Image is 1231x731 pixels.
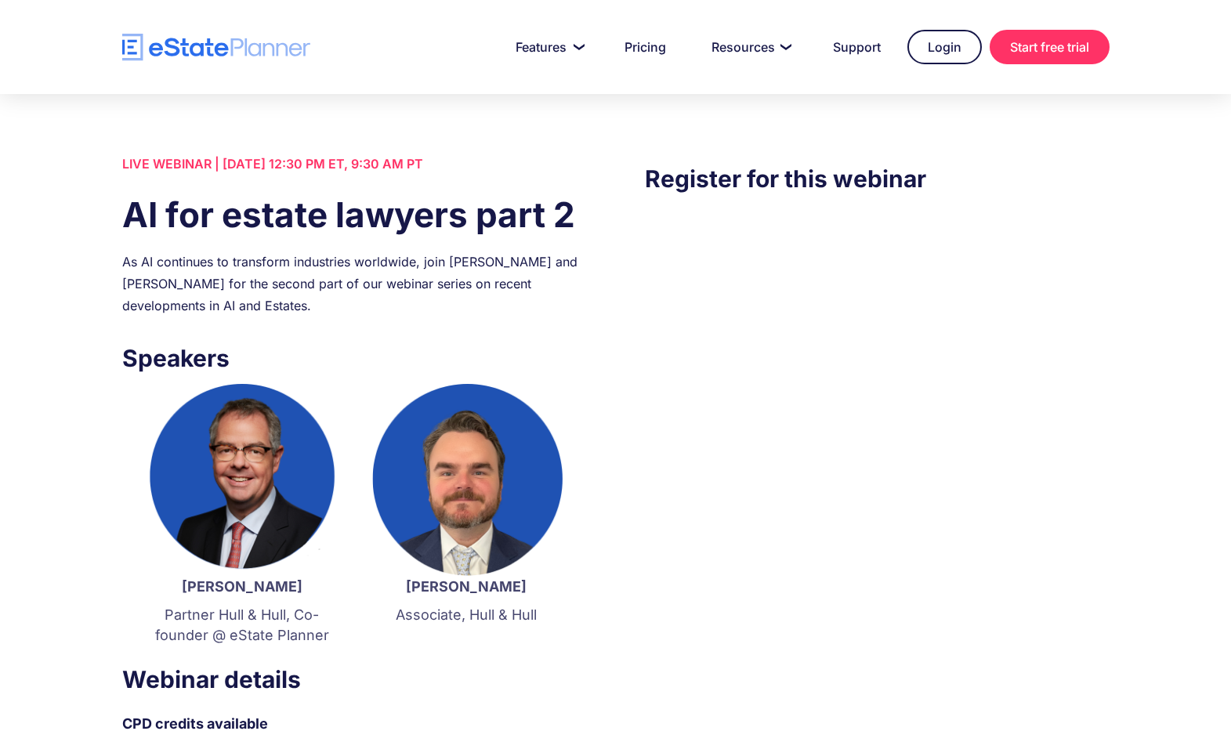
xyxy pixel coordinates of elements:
h3: Register for this webinar [645,161,1109,197]
a: Pricing [606,31,685,63]
p: Partner Hull & Hull, Co-founder @ eState Planner [146,605,339,646]
h3: Webinar details [122,661,586,697]
a: Login [907,30,982,64]
a: Features [497,31,598,63]
strong: [PERSON_NAME] [406,578,527,595]
div: As AI continues to transform industries worldwide, join [PERSON_NAME] and [PERSON_NAME] for the s... [122,251,586,317]
h1: AI for estate lawyers part 2 [122,190,586,239]
a: Start free trial [990,30,1110,64]
a: home [122,34,310,61]
a: Resources [693,31,806,63]
a: Support [814,31,900,63]
strong: [PERSON_NAME] [182,578,302,595]
h3: Speakers [122,340,586,376]
div: LIVE WEBINAR | [DATE] 12:30 PM ET, 9:30 AM PT [122,153,586,175]
p: Associate, Hull & Hull [370,605,563,625]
